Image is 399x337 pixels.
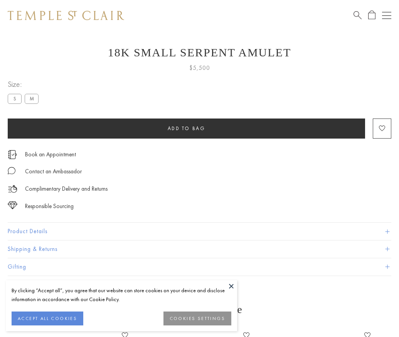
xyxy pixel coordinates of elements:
[25,150,76,159] a: Book an Appointment
[8,240,391,258] button: Shipping & Returns
[8,167,15,174] img: MessageIcon-01_2.svg
[12,286,231,304] div: By clicking “Accept all”, you agree that our website can store cookies on your device and disclos...
[163,312,231,325] button: COOKIES SETTINGS
[8,150,17,159] img: icon_appointment.svg
[12,312,83,325] button: ACCEPT ALL COOKIES
[368,10,375,20] a: Open Shopping Bag
[25,94,39,103] label: M
[25,167,82,176] div: Contact an Ambassador
[8,46,391,59] h1: 18K Small Serpent Amulet
[382,11,391,20] button: Open navigation
[25,202,74,211] div: Responsible Sourcing
[8,94,22,103] label: S
[8,184,17,194] img: icon_delivery.svg
[8,119,365,139] button: Add to bag
[8,202,17,209] img: icon_sourcing.svg
[189,63,210,73] span: $5,500
[168,125,205,132] span: Add to bag
[25,184,108,194] p: Complimentary Delivery and Returns
[8,78,42,91] span: Size:
[354,10,362,20] a: Search
[8,223,391,240] button: Product Details
[8,258,391,276] button: Gifting
[8,11,124,20] img: Temple St. Clair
